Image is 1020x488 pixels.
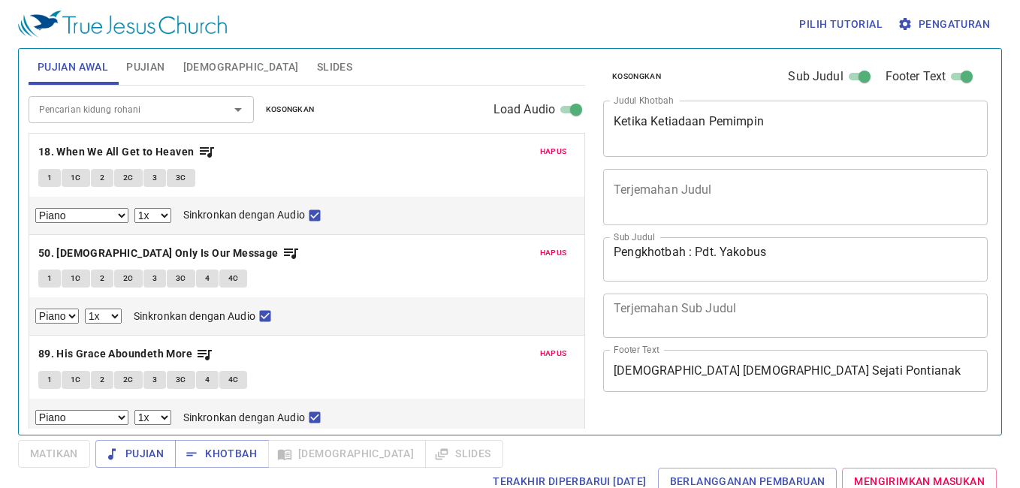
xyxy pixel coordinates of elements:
[18,11,227,38] img: True Jesus Church
[35,309,79,324] select: Select Track
[196,371,219,389] button: 4
[38,58,108,77] span: Pujian Awal
[183,207,305,223] span: Sinkronkan dengan Audio
[176,373,186,387] span: 3C
[47,373,52,387] span: 1
[95,440,176,468] button: Pujian
[123,373,134,387] span: 2C
[187,444,257,463] span: Khotbah
[114,169,143,187] button: 2C
[100,373,104,387] span: 2
[886,68,946,86] span: Footer Text
[134,410,171,425] select: Playback Rate
[114,371,143,389] button: 2C
[91,371,113,389] button: 2
[266,103,315,116] span: Kosongkan
[228,272,239,285] span: 4C
[531,143,576,161] button: Hapus
[38,270,61,288] button: 1
[91,169,113,187] button: 2
[100,272,104,285] span: 2
[143,371,166,389] button: 3
[62,270,90,288] button: 1C
[799,15,883,34] span: Pilih tutorial
[126,58,164,77] span: Pujian
[493,101,556,119] span: Load Audio
[612,70,661,83] span: Kosongkan
[134,208,171,223] select: Playback Rate
[62,371,90,389] button: 1C
[38,143,216,161] button: 18. When We All Get to Heaven
[123,171,134,185] span: 2C
[100,171,104,185] span: 2
[152,171,157,185] span: 3
[317,58,352,77] span: Slides
[531,345,576,363] button: Hapus
[38,345,192,363] b: 89. His Grace Aboundeth More
[38,169,61,187] button: 1
[38,244,279,263] b: 50. [DEMOGRAPHIC_DATA] Only Is Our Message
[228,99,249,120] button: Open
[47,272,52,285] span: 1
[196,270,219,288] button: 4
[219,270,248,288] button: 4C
[152,272,157,285] span: 3
[38,345,214,363] button: 89. His Grace Aboundeth More
[35,410,128,425] select: Select Track
[540,347,567,360] span: Hapus
[123,272,134,285] span: 2C
[38,371,61,389] button: 1
[38,143,195,161] b: 18. When We All Get to Heaven
[167,169,195,187] button: 3C
[183,410,305,426] span: Sinkronkan dengan Audio
[143,270,166,288] button: 3
[71,171,81,185] span: 1C
[114,270,143,288] button: 2C
[91,270,113,288] button: 2
[176,272,186,285] span: 3C
[85,309,122,324] select: Playback Rate
[531,244,576,262] button: Hapus
[38,244,300,263] button: 50. [DEMOGRAPHIC_DATA] Only Is Our Message
[176,171,186,185] span: 3C
[257,101,324,119] button: Kosongkan
[205,272,210,285] span: 4
[788,68,843,86] span: Sub Judul
[540,246,567,260] span: Hapus
[183,58,299,77] span: [DEMOGRAPHIC_DATA]
[47,171,52,185] span: 1
[71,272,81,285] span: 1C
[134,309,255,324] span: Sinkronkan dengan Audio
[205,373,210,387] span: 4
[175,440,269,468] button: Khotbah
[167,371,195,389] button: 3C
[793,11,889,38] button: Pilih tutorial
[107,444,164,463] span: Pujian
[71,373,81,387] span: 1C
[143,169,166,187] button: 3
[603,68,670,86] button: Kosongkan
[614,114,977,143] textarea: Ketika Ketiadaan Pemimpin
[540,145,567,158] span: Hapus
[219,371,248,389] button: 4C
[895,11,996,38] button: Pengaturan
[152,373,157,387] span: 3
[62,169,90,187] button: 1C
[228,373,239,387] span: 4C
[901,15,990,34] span: Pengaturan
[35,208,128,223] select: Select Track
[167,270,195,288] button: 3C
[614,245,977,273] textarea: Pengkhotbah : Pdt. Yakobus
